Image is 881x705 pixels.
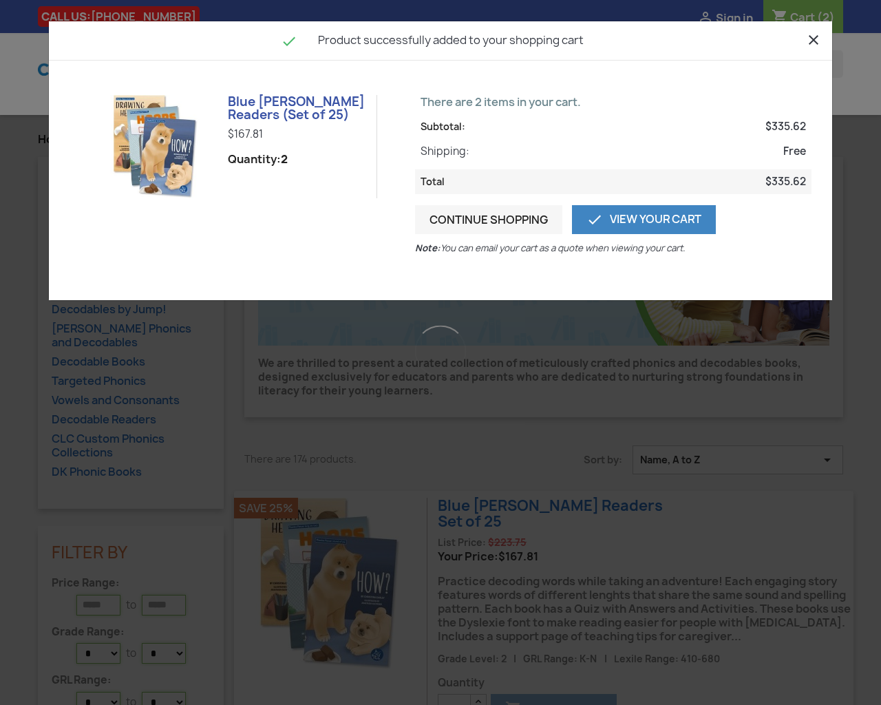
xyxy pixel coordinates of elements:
[421,120,465,134] span: Subtotal:
[765,175,806,189] span: $335.62
[415,241,690,255] p: You can email your cart as a quote when viewing your cart.
[805,30,822,48] button: Close
[421,175,445,189] span: Total
[415,95,811,109] p: There are 2 items in your cart.
[765,120,806,134] span: $335.62
[572,205,716,234] a: View Your Cart
[281,33,297,50] i: 
[281,151,288,167] strong: 2
[104,95,207,198] img: Blue Marlin Readers (Set of 25)
[228,95,365,123] h6: Blue [PERSON_NAME] Readers (Set of 25)
[59,32,822,50] h4: Product successfully added to your shopping cart
[805,32,822,48] i: close
[586,211,603,228] i: 
[228,127,365,141] p: $167.81
[415,205,562,234] button: Continue shopping
[415,241,440,255] b: Note:
[421,145,469,158] span: Shipping:
[228,152,288,166] span: Quantity:
[783,145,806,158] span: Free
